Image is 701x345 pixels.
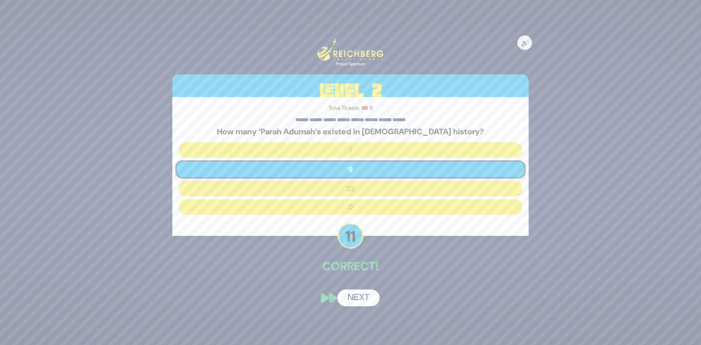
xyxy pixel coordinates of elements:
[318,61,383,67] div: Proud Sponsor
[337,290,380,306] button: Next
[179,142,522,158] button: 1
[179,127,522,137] h5: How many ‘Parah Adumah’s existed in [DEMOGRAPHIC_DATA] history?
[172,74,529,107] h3: Level 2
[338,223,363,249] p: 11
[176,160,526,178] button: 9
[179,104,522,112] p: Total Tickets: 🎟️ 9
[517,35,532,50] button: 🔊
[179,199,522,215] button: 0
[172,257,529,275] p: Correct!
[318,39,383,60] img: Reichberg Travel
[179,181,522,196] button: 33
